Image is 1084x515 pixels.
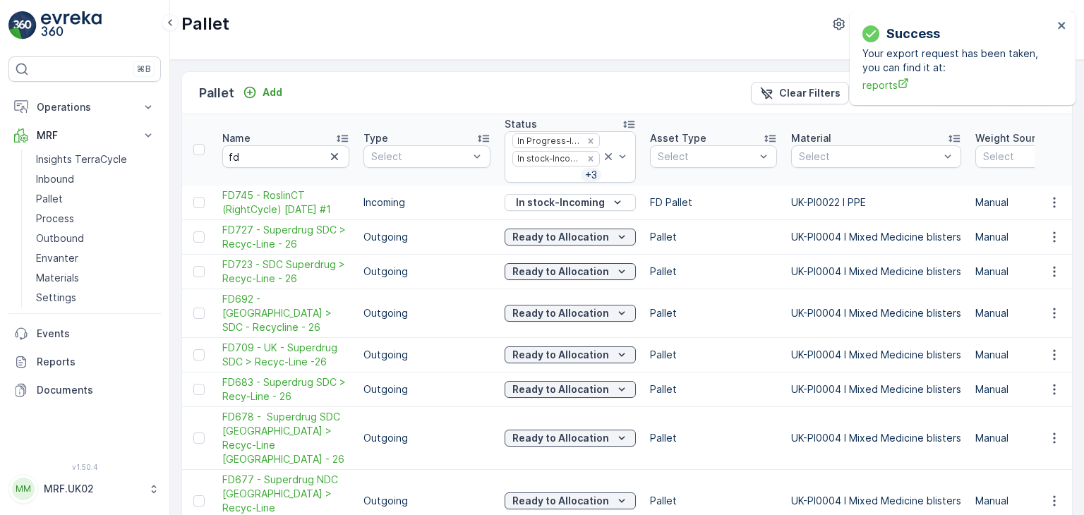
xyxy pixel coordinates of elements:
div: Toggle Row Selected [193,349,205,360]
p: Pallet [650,306,777,320]
p: UK-PI0004 I Mixed Medicine blisters [791,431,961,445]
span: FD745 - RoslinCT (RightCycle) [DATE] #1 [222,188,349,217]
p: Outbound [36,231,84,246]
button: Add [237,84,288,101]
p: Ready to Allocation [512,265,609,279]
button: Ready to Allocation [505,492,636,509]
p: UK-PI0022 I PPE [791,195,961,210]
p: Pallet [650,265,777,279]
p: Pallet [650,382,777,396]
div: Toggle Row Selected [193,495,205,507]
img: logo [8,11,37,40]
a: Inbound [30,169,161,189]
p: Pallet [650,431,777,445]
p: Success [886,24,940,44]
p: Select [371,150,469,164]
p: Settings [36,291,76,305]
div: Toggle Row Selected [193,432,205,444]
button: MRF [8,121,161,150]
p: Outgoing [363,382,490,396]
div: Toggle Row Selected [193,384,205,395]
p: Outgoing [363,431,490,445]
p: UK-PI0004 I Mixed Medicine blisters [791,306,961,320]
button: Ready to Allocation [505,430,636,447]
p: Name [222,131,251,145]
a: Process [30,209,161,229]
p: UK-PI0004 I Mixed Medicine blisters [791,230,961,244]
p: Materials [36,271,79,285]
a: Materials [30,268,161,288]
button: Clear Filters [751,82,849,104]
a: Outbound [30,229,161,248]
p: UK-PI0004 I Mixed Medicine blisters [791,348,961,362]
span: v 1.50.4 [8,463,161,471]
p: In stock-Incoming [516,195,605,210]
p: MRF.UK02 [44,482,141,496]
a: reports [862,78,1053,92]
div: Toggle Row Selected [193,308,205,319]
p: Pallet [181,13,229,35]
div: Toggle Row Selected [193,266,205,277]
a: FD727 - Superdrug SDC > Recyc-Line - 26 [222,223,349,251]
p: Pallet [650,494,777,508]
p: Ready to Allocation [512,431,609,445]
div: In stock-Incoming [513,152,582,165]
a: Reports [8,348,161,376]
p: Process [36,212,74,226]
p: Ready to Allocation [512,348,609,362]
a: FD678 - Superdrug SDC UK > Recyc-Line UK - 26 [222,410,349,466]
p: Inbound [36,172,74,186]
p: Outgoing [363,348,490,362]
button: Ready to Allocation [505,381,636,398]
p: Pallet [36,192,63,206]
p: Pallet [199,83,234,103]
p: UK-PI0004 I Mixed Medicine blisters [791,265,961,279]
input: Search [222,145,349,168]
a: Events [8,320,161,348]
div: MM [12,478,35,500]
p: ⌘B [137,63,151,75]
a: FD692 - UK > SDC - Recycline - 26 [222,292,349,334]
a: Settings [30,288,161,308]
span: FD709 - UK - Superdrug SDC > Recyc-Line -26 [222,341,349,369]
p: Pallet [650,348,777,362]
p: Status [505,117,537,131]
p: Envanter [36,251,78,265]
p: Ready to Allocation [512,306,609,320]
button: close [1057,20,1067,33]
a: FD745 - RoslinCT (RightCycle) 16.06.2025 #1 [222,188,349,217]
button: Ready to Allocation [505,346,636,363]
p: Insights TerraCycle [36,152,127,166]
p: Events [37,327,155,341]
button: Operations [8,93,161,121]
p: Select [658,150,755,164]
p: Your export request has been taken, you can find it at: [862,47,1053,75]
button: Ready to Allocation [505,263,636,280]
p: Ready to Allocation [512,494,609,508]
p: Outgoing [363,265,490,279]
button: MMMRF.UK02 [8,474,161,504]
p: MRF [37,128,133,143]
p: Select [799,150,939,164]
button: Ready to Allocation [505,305,636,322]
a: FD683 - Superdrug SDC > Recy-Line - 26 [222,375,349,404]
a: Envanter [30,248,161,268]
p: FD Pallet [650,195,777,210]
p: Incoming [363,195,490,210]
p: Clear Filters [779,86,841,100]
div: Remove In Progress-Incoming [583,135,598,147]
p: + 3 [584,168,598,182]
button: Ready to Allocation [505,229,636,246]
p: Outgoing [363,230,490,244]
a: FD723 - SDC Superdrug > Recyc-Line - 26 [222,257,349,286]
img: logo_light-DOdMpM7g.png [41,11,102,40]
div: Toggle Row Selected [193,231,205,243]
span: FD678 - Superdrug SDC [GEOGRAPHIC_DATA] > Recyc-Line [GEOGRAPHIC_DATA] - 26 [222,410,349,466]
div: Toggle Row Selected [193,197,205,208]
div: Remove In stock-Incoming [583,153,598,164]
p: Outgoing [363,494,490,508]
div: In Progress-Incoming [513,134,582,147]
p: Ready to Allocation [512,230,609,244]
